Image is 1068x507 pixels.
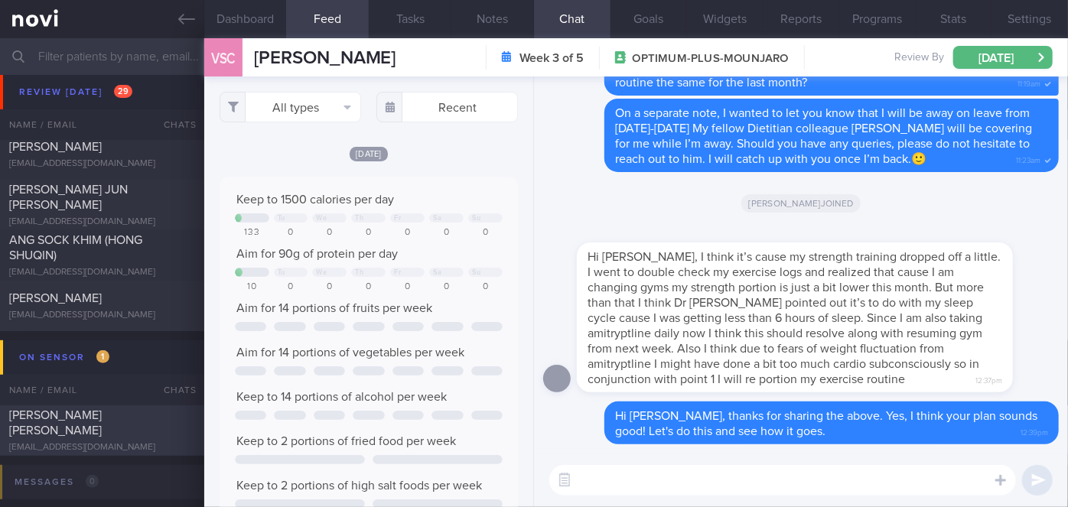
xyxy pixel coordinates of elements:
span: [PERSON_NAME] joined [741,194,861,213]
span: [PERSON_NAME] [PERSON_NAME] [9,409,102,437]
div: We [316,214,327,223]
div: 0 [390,281,425,293]
div: Sa [433,214,441,223]
div: 0 [274,281,308,293]
div: Chats [143,375,204,405]
div: Sa [433,268,441,277]
span: Keep to 14 portions of alcohol per week [236,391,447,403]
div: Th [355,214,363,223]
span: [PERSON_NAME] [9,292,102,304]
span: [PERSON_NAME] Ee [9,90,119,102]
span: Keep to 2 portions of high salt foods per week [236,479,482,492]
div: Su [472,214,480,223]
span: 11:19am [1018,75,1040,89]
div: 0 [390,227,425,239]
span: On a separate note, I wanted to let you know that I will be away on leave from [DATE]-[DATE] My f... [615,107,1032,165]
div: [EMAIL_ADDRESS][DOMAIN_NAME] [9,108,195,119]
div: 10 [235,281,269,293]
span: [DATE] [350,147,388,161]
span: 12:39pm [1021,424,1048,438]
div: 0 [274,227,308,239]
span: Aim for 14 portions of fruits per week [236,302,432,314]
div: On sensor [15,347,113,368]
div: Messages [11,472,103,492]
span: Aim for 14 portions of vegetables per week [236,346,464,359]
span: 12:37pm [975,372,1002,386]
span: 0 [86,475,99,488]
div: VSC [200,29,246,88]
div: Fr [394,214,401,223]
div: 0 [468,227,503,239]
div: 0 [312,281,347,293]
div: [EMAIL_ADDRESS][DOMAIN_NAME] [9,310,195,321]
span: Aim for 90g of protein per day [236,248,398,260]
span: Hi [PERSON_NAME], I think it’s cause my strength training dropped off a little. I went to double ... [588,251,1001,385]
div: 0 [312,227,347,239]
div: 0 [351,227,386,239]
div: [EMAIL_ADDRESS][DOMAIN_NAME] [9,216,195,228]
div: 0 [429,281,464,293]
div: 133 [235,227,269,239]
span: 1 [96,350,109,363]
div: [EMAIL_ADDRESS][DOMAIN_NAME] [9,267,195,278]
span: 11:23am [1016,151,1040,166]
div: 0 [351,281,386,293]
button: [DATE] [953,46,1053,69]
div: Th [355,268,363,277]
span: [PERSON_NAME] JUN [PERSON_NAME] [9,184,128,211]
button: All types [220,92,361,122]
div: Su [472,268,480,277]
span: ANG SOCK KHIM (HONG SHUQIN) [9,234,142,262]
div: 0 [468,281,503,293]
div: Tu [278,214,285,223]
div: We [316,268,327,277]
strong: Week 3 of 5 [519,50,584,66]
div: Fr [394,268,401,277]
span: Keep to 2 portions of fried food per week [236,435,456,447]
span: [PERSON_NAME] [254,49,396,67]
span: OPTIMUM-PLUS-MOUNJARO [633,51,789,67]
span: [PERSON_NAME] [9,141,102,153]
div: Tu [278,268,285,277]
span: Keep to 1500 calories per day [236,193,394,206]
span: Review By [894,51,944,65]
div: [EMAIL_ADDRESS][DOMAIN_NAME] [9,158,195,170]
span: Hi [PERSON_NAME], thanks for sharing the above. Yes, I think your plan sounds good! Let's do this... [615,410,1037,437]
div: [EMAIL_ADDRESS][DOMAIN_NAME] [9,442,195,453]
div: 0 [429,227,464,239]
